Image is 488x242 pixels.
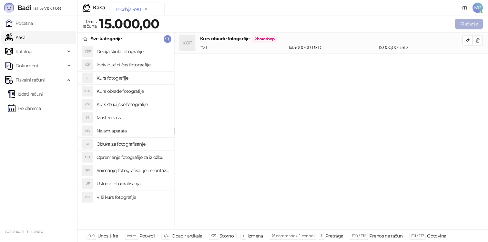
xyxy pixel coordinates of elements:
h4: Kurs obrade fotografije [200,35,463,43]
h4: Usluga fotografisanja [97,179,169,189]
button: Plaćanje [455,19,483,29]
a: Izdati računi [8,88,43,101]
div: grid [78,45,174,229]
h4: Kurs studijske fotografije [97,99,169,110]
h4: Kurs fotografije [97,73,169,83]
div: UF [82,179,93,189]
h4: Masterclass [97,112,169,123]
h4: Snimanje, fotografisanje i montaža BTS za potrebe snimanja serije "Državni službenik 4" - 29.05-1... [97,165,169,176]
div: OFI [82,152,93,162]
div: M [82,112,93,123]
div: KF [82,73,93,83]
button: remove [142,6,150,12]
h4: Viši kurs fotografije [97,192,169,202]
span: ↑/↓ [163,233,168,238]
button: Add tab [152,3,165,15]
span: f [321,233,322,238]
div: KOF [82,86,93,96]
div: VKF [82,192,93,202]
div: # 21 [199,44,287,51]
h4: Individualni čas fotografije [97,60,169,70]
span: F11 / F17 [411,233,424,238]
span: Dokumenti [15,59,39,72]
strong: 15.000,00 [99,16,159,32]
div: KSF [82,99,93,110]
a: Kasa [5,31,25,44]
h4: Opremanje fotografije za izložbu [97,152,169,162]
div: 1 x 15.000,00 RSD [287,44,377,51]
h4: Obuka za fotografisanje [97,139,169,149]
span: Badi [17,4,31,12]
div: NA [82,126,93,136]
div: Storno [219,232,234,240]
div: IČF [82,60,93,70]
div: Gotovina [427,232,446,240]
span: + [242,233,244,238]
span: Photoshop [252,35,277,43]
a: Početna [5,17,33,30]
a: Dokumentacija [460,3,470,13]
span: MP [473,3,483,13]
span: Fiskalni računi [15,73,45,86]
h4: Najam aparata [97,126,169,136]
div: OF [82,139,93,149]
div: Potvrdi [139,232,155,240]
div: Prodaja 990 [116,6,141,13]
a: Po danima [8,102,41,115]
div: Izmena [248,232,263,240]
img: Logo [4,3,14,13]
small: FABRIKA FOTOGRAFA [5,230,43,234]
div: Iznos računa [81,17,98,30]
div: Unos šifre [97,232,118,240]
span: F10 / F16 [352,233,366,238]
div: DŠF [82,46,93,57]
span: enter [127,233,136,238]
span: ⌫ [211,233,216,238]
div: Prenos na račun [369,232,402,240]
div: SFI [82,165,93,176]
div: Odabir artikala [172,232,202,240]
div: KOF [179,35,195,51]
div: Sve kategorije [91,35,122,42]
span: ⌘ command / ⌃ control [272,233,315,238]
span: 3.11.3-710c028 [31,5,61,11]
div: 15.000,00 RSD [377,44,464,51]
div: Pretraga [325,232,343,240]
div: Kasa [93,5,105,10]
span: 0-9 [88,233,94,238]
h4: Dečija škola fotografije [97,46,169,57]
h4: Kurs obrade fotografije [97,86,169,96]
span: Katalog [15,45,32,58]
